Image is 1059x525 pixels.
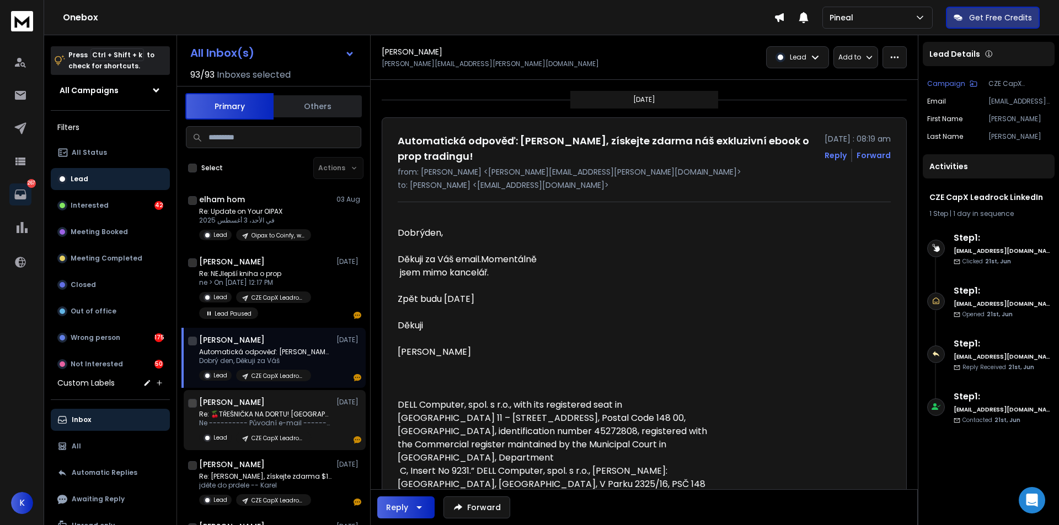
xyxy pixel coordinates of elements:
[398,345,471,358] span: [PERSON_NAME]
[962,310,1013,318] p: Opened
[398,166,891,177] p: from: [PERSON_NAME] <[PERSON_NAME][EMAIL_ADDRESS][PERSON_NAME][DOMAIN_NAME]>
[51,79,170,101] button: All Campaigns
[90,48,144,61] span: Ctrl + Shift + k
[199,334,265,345] h1: [PERSON_NAME]
[71,228,128,236] p: Meeting Booked
[825,133,891,144] p: [DATE] : 08:19 am
[63,11,774,24] h1: Onebox
[252,372,304,380] p: CZE CapX Leadrock LinkedIn
[382,59,599,68] p: [PERSON_NAME][EMAIL_ADDRESS][PERSON_NAME][DOMAIN_NAME]
[213,371,227,380] p: Lead
[927,79,977,88] button: Campaign
[988,115,1050,123] p: [PERSON_NAME]
[199,207,311,216] p: Re: Update on Your OIPAX
[51,488,170,510] button: Awaiting Reply
[954,405,1050,414] h6: [EMAIL_ADDRESS][DOMAIN_NAME]
[487,266,489,279] span: .
[71,201,109,210] p: Interested
[985,257,1011,266] span: 21st, Jun
[51,120,170,135] h3: Filters
[72,415,91,424] p: Inbox
[252,496,304,505] p: CZE CapX Leadrock LinkedIn
[1008,363,1034,371] span: 21st, Jun
[154,201,163,210] div: 42
[954,390,1050,403] h6: Step 1 :
[199,410,331,419] p: Re: 🍒TŘEŠNIČKA NA DORTU! [GEOGRAPHIC_DATA]
[988,79,1050,88] p: CZE CapX Leadrock LinkedIn
[969,12,1032,23] p: Get Free Credits
[398,293,474,305] span: Zpět budu [DATE]
[217,68,291,82] h3: Inboxes selected
[199,256,265,267] h1: [PERSON_NAME]
[51,247,170,269] button: Meeting Completed
[988,97,1050,106] p: [EMAIL_ADDRESS][DOMAIN_NAME]
[72,468,137,477] p: Automatic Replies
[962,363,1034,371] p: Reply Received
[199,278,331,287] p: ne > On [DATE] 12:17 PM
[190,68,215,82] span: 93 / 93
[71,307,116,316] p: Out of office
[215,310,252,318] p: Lead Paused
[927,115,962,123] p: First Name
[51,142,170,164] button: All Status
[199,269,331,278] p: Re: NEJlepší kniha o prop
[213,231,227,239] p: Lead
[449,253,518,266] span: š email.Moment
[213,293,227,301] p: Lead
[51,435,170,457] button: All
[68,50,154,72] p: Press to check for shortcuts.
[518,253,523,266] span: á
[336,460,361,469] p: [DATE]
[51,462,170,484] button: Automatic Replies
[213,496,227,504] p: Lead
[252,434,304,442] p: CZE CapX Leadrock LinkedIn
[252,231,304,240] p: Oipax to Coinfy, who didnt get 30 USD bonus
[927,97,946,106] p: Email
[336,398,361,407] p: [DATE]
[51,300,170,322] button: Out of office
[962,416,1020,424] p: Contacted
[199,481,331,490] p: jděte do prdele -- Karel
[946,7,1040,29] button: Get Free Credits
[830,12,858,23] p: Pineal
[72,495,125,504] p: Awaiting Reply
[994,416,1020,424] span: 21st, Jun
[9,183,31,205] a: 267
[51,327,170,349] button: Wrong person175
[199,216,311,225] p: ‫في الأحد، 3 أغسطس 2025
[929,209,948,218] span: 1 Step
[60,85,119,96] h1: All Campaigns
[51,194,170,217] button: Interested42
[857,150,891,161] div: Forward
[199,397,265,408] h1: [PERSON_NAME]
[398,319,423,332] span: Děkuji
[51,274,170,296] button: Closed
[199,194,245,205] h1: elham hom
[71,254,142,263] p: Meeting Completed
[927,132,963,141] p: Last Name
[213,434,227,442] p: Lead
[51,168,170,190] button: Lead
[398,180,891,191] p: to: [PERSON_NAME] <[EMAIL_ADDRESS][DOMAIN_NAME]>
[954,284,1050,297] h6: Step 1 :
[336,335,361,344] p: [DATE]
[11,492,33,514] span: K
[1019,487,1045,513] div: Open Intercom Messenger
[962,257,1011,266] p: Clicked
[420,226,425,239] span: ý
[199,472,331,481] p: Re: [PERSON_NAME], získejte zdarma $1000
[154,360,163,369] div: 50
[190,47,254,58] h1: All Inbox(s)
[954,231,1050,245] h6: Step 1 :
[825,150,847,161] button: Reply
[398,133,818,164] h1: Automatická odpověď: [PERSON_NAME], získejte zdarma náš exkluzivní ebook o prop tradingu!
[377,496,435,518] button: Reply
[382,46,442,57] h1: [PERSON_NAME]
[181,42,363,64] button: All Inbox(s)
[51,353,170,375] button: Not Interested50
[11,11,33,31] img: logo
[71,333,120,342] p: Wrong person
[72,148,107,157] p: All Status
[929,209,1048,218] div: |
[425,226,443,239] span: den,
